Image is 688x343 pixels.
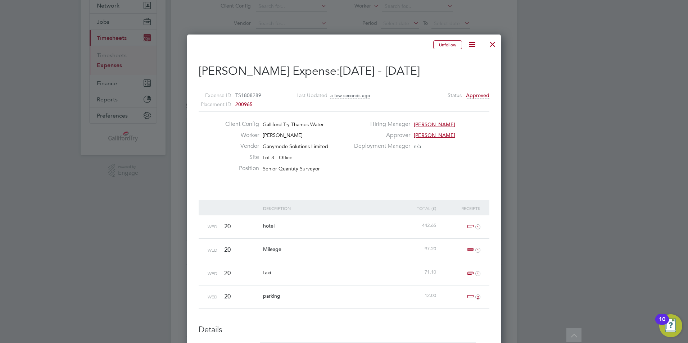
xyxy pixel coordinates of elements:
label: Client Config [219,120,259,128]
span: taxi [263,269,271,276]
label: Site [219,154,259,161]
h3: Details [199,325,489,335]
span: Mileage [263,246,281,252]
span: Lot 3 - Office [263,154,293,161]
label: Status [448,91,462,100]
span: n/a [414,143,421,150]
div: Description [261,200,394,216]
span: Wed [208,247,217,253]
span: Approved [466,92,489,99]
span: parking [263,293,280,299]
span: 20 [224,269,231,277]
label: Placement ID [190,100,231,109]
label: Hiring Manager [350,120,410,128]
span: 20 [224,293,231,300]
span: Wed [208,270,217,276]
button: Open Resource Center, 10 new notifications [659,314,682,337]
i: 2 [475,294,480,299]
span: 97.20 [425,246,436,252]
div: 10 [659,319,665,329]
i: 1 [475,248,480,253]
span: 20 [224,223,231,230]
span: [DATE] - [DATE] [340,64,420,78]
label: Vendor [219,142,259,150]
label: Worker [219,132,259,139]
span: [PERSON_NAME] [414,132,455,138]
span: 71.10 [425,269,436,275]
span: TS1808289 [235,92,261,99]
span: 442.65 [422,222,436,228]
span: [PERSON_NAME] [414,121,455,128]
div: Total (£) [394,200,438,216]
h2: [PERSON_NAME] Expense: [199,64,489,79]
span: 20 [224,246,231,253]
i: 1 [475,224,480,229]
div: Receipts [438,200,482,216]
span: Wed [208,224,217,229]
span: 12.00 [425,292,436,298]
label: Deployment Manager [350,142,410,150]
span: Ganymede Solutions Limited [263,143,328,150]
label: Last Updated [286,91,327,100]
span: a few seconds ago [330,92,370,99]
button: Unfollow [433,40,462,50]
span: Galliford Try Thames Water [263,121,324,128]
i: 1 [475,271,480,276]
span: Wed [208,294,217,299]
span: hotel [263,223,275,229]
label: Expense ID [190,91,231,100]
span: Senior Quantity Surveyor [263,165,320,172]
span: 200965 [235,101,253,108]
label: Approver [350,132,410,139]
span: [PERSON_NAME] [263,132,303,138]
label: Position [219,165,259,172]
